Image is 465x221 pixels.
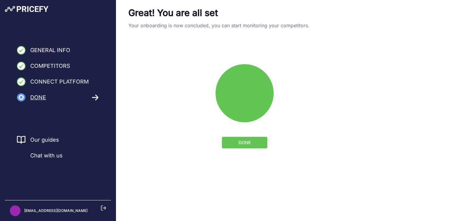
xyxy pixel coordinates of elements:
[30,93,46,102] span: Done
[30,46,70,54] span: General Info
[30,78,89,86] span: Connect Platform
[5,6,48,12] img: Pricefy Logo
[24,208,87,213] p: [EMAIL_ADDRESS][DOMAIN_NAME]
[222,137,267,148] button: DONE
[30,136,59,144] a: Our guides
[239,140,251,146] span: DONE
[30,62,70,70] span: Competitors
[30,151,63,160] span: Chat with us
[128,22,361,29] p: Your onboarding is now concluded, you can start monitoring your competitors.
[128,7,361,18] p: Great! You are all set
[17,151,63,160] a: Chat with us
